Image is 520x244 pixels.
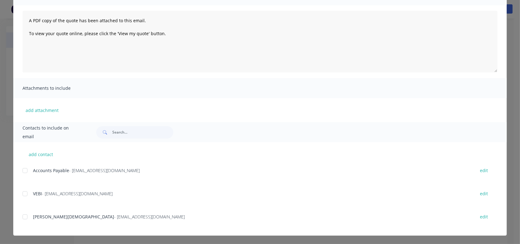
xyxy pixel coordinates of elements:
input: Search... [112,126,173,139]
button: add contact [23,150,60,159]
span: Accounts Payable [33,167,69,173]
textarea: A PDF copy of the quote has been attached to this email. To view your quote online, please click ... [23,11,497,72]
span: Attachments to include [23,84,90,93]
span: - [EMAIL_ADDRESS][DOMAIN_NAME] [69,167,140,173]
span: - [EMAIL_ADDRESS][DOMAIN_NAME] [42,191,113,196]
span: Contacts to include on email [23,124,81,141]
button: edit [476,166,492,175]
span: - [EMAIL_ADDRESS][DOMAIN_NAME] [114,214,185,220]
span: [PERSON_NAME][DEMOGRAPHIC_DATA] [33,214,114,220]
button: edit [476,213,492,221]
button: edit [476,189,492,198]
button: add attachment [23,105,62,115]
span: VEBI [33,191,42,196]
